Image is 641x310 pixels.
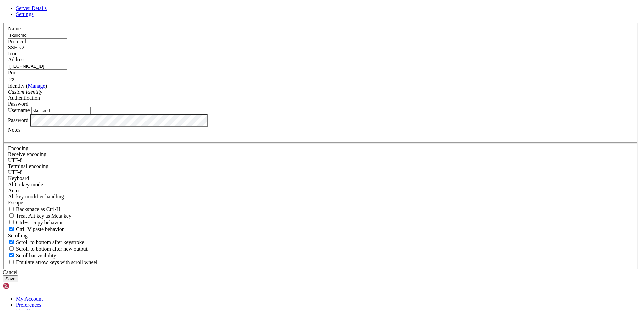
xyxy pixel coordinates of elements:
[8,89,42,95] i: Custom Identity
[8,117,28,123] label: Password
[8,57,25,62] label: Address
[16,253,56,258] span: Scrollbar visibility
[8,45,24,50] span: SSH v2
[16,239,84,245] span: Scroll to bottom after keystroke
[8,213,71,219] label: Whether the Alt key acts as a Meta key or as a distinct Alt key.
[8,151,46,157] label: Set the expected encoding for data received from the host. If the encodings do not match, visual ...
[8,200,633,206] div: Escape
[16,206,60,212] span: Backspace as Ctrl-H
[8,70,17,75] label: Port
[16,226,64,232] span: Ctrl+V paste behavior
[9,246,14,251] input: Scroll to bottom after new output
[3,282,41,289] img: Shellngn
[8,145,28,151] label: Encoding
[8,169,633,175] div: UTF-8
[16,302,41,308] a: Preferences
[8,157,633,163] div: UTF-8
[8,101,633,107] div: Password
[16,259,97,265] span: Emulate arrow keys with scroll wheel
[3,3,554,8] x-row: Connecting [TECHNICAL_ID]...
[9,260,14,264] input: Emulate arrow keys with scroll wheel
[28,83,45,89] a: Manage
[9,213,14,218] input: Treat Alt key as Meta key
[8,95,40,101] label: Authentication
[3,8,5,14] div: (0, 1)
[16,5,47,11] a: Server Details
[3,275,18,282] button: Save
[8,163,48,169] label: The default terminal encoding. ISO-2022 enables character map translations (like graphics maps). ...
[9,240,14,244] input: Scroll to bottom after keystroke
[16,296,43,302] a: My Account
[8,89,633,95] div: Custom Identity
[8,200,23,205] span: Escape
[3,269,638,275] div: Cancel
[9,227,14,231] input: Ctrl+V paste behavior
[8,76,67,83] input: Port Number
[8,246,88,252] label: Scroll to bottom after new output.
[8,157,23,163] span: UTF-8
[16,11,34,17] a: Settings
[8,175,29,181] label: Keyboard
[8,63,67,70] input: Host Name or IP
[8,32,67,39] input: Server Name
[16,246,88,252] span: Scroll to bottom after new output
[8,25,21,31] label: Name
[8,206,60,212] label: If true, the backspace should send BS ('\x08', aka ^H). Otherwise the backspace key should send '...
[8,232,28,238] label: Scrolling
[8,259,97,265] label: When using the alternative screen buffer, and DECCKM (Application Cursor Keys) is active, mouse w...
[8,101,28,107] span: Password
[8,127,20,133] label: Notes
[16,220,63,225] span: Ctrl+C copy behavior
[8,188,19,193] span: Auto
[8,188,633,194] div: Auto
[9,220,14,224] input: Ctrl+C copy behavior
[8,226,64,232] label: Ctrl+V pastes if true, sends ^V to host if false. Ctrl+Shift+V sends ^V to host if true, pastes i...
[8,51,17,56] label: Icon
[8,107,30,113] label: Username
[8,182,43,187] label: Set the expected encoding for data received from the host. If the encodings do not match, visual ...
[8,253,56,258] label: The vertical scrollbar mode.
[26,83,47,89] span: ( )
[8,194,64,199] label: Controls how the Alt key is handled. Escape: Send an ESC prefix. 8-Bit: Add 128 to the typed char...
[8,169,23,175] span: UTF-8
[16,213,71,219] span: Treat Alt key as Meta key
[8,239,84,245] label: Whether to scroll to the bottom on any keystroke.
[8,39,26,44] label: Protocol
[8,83,47,89] label: Identity
[31,107,91,114] input: Login Username
[9,253,14,257] input: Scrollbar visibility
[8,220,63,225] label: Ctrl-C copies if true, send ^C to host if false. Ctrl-Shift-C sends ^C to host if true, copies if...
[8,45,633,51] div: SSH v2
[9,207,14,211] input: Backspace as Ctrl-H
